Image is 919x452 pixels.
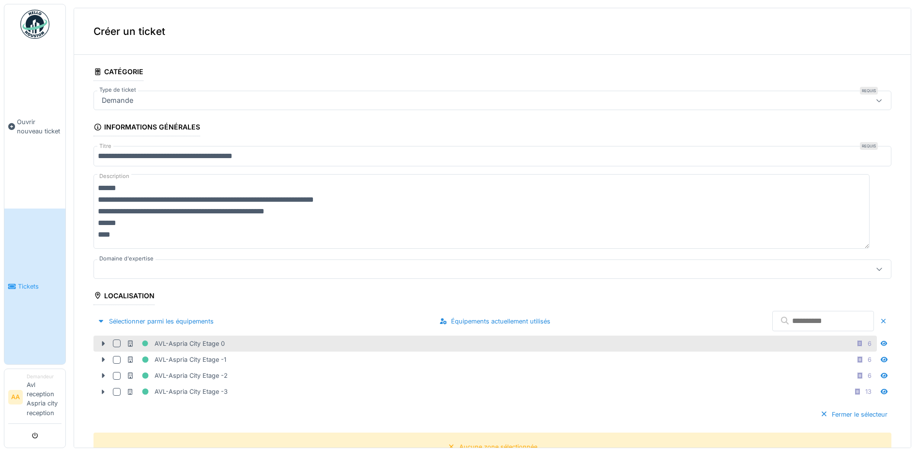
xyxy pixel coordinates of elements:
li: AA [8,390,23,404]
div: 6 [868,339,872,348]
label: Titre [97,142,113,150]
div: 6 [868,355,872,364]
div: Créer un ticket [74,8,911,55]
img: Badge_color-CXgf-gQk.svg [20,10,49,39]
a: Ouvrir nouveau ticket [4,44,65,209]
div: AVL-Aspria City Etage -1 [126,354,226,366]
li: Avl reception Aspria city reception [27,373,62,421]
div: Sélectionner parmi les équipements [93,315,218,328]
a: Tickets [4,209,65,364]
div: AVL-Aspria City Etage -2 [126,370,228,382]
div: Fermer le sélecteur [816,408,891,421]
div: AVL-Aspria City Etage -3 [126,386,228,398]
div: Demandeur [27,373,62,380]
span: Tickets [18,282,62,291]
div: Localisation [93,289,155,305]
div: Demande [98,95,137,106]
div: Requis [860,87,878,95]
div: Requis [860,142,878,150]
div: Équipements actuellement utilisés [436,315,554,328]
div: AVL-Aspria City Etage 0 [126,338,225,350]
span: Ouvrir nouveau ticket [17,117,62,136]
div: 6 [868,371,872,380]
div: Aucune zone sélectionnée [459,442,537,452]
label: Type de ticket [97,86,138,94]
label: Description [97,170,131,182]
div: Catégorie [93,65,143,81]
a: AA DemandeurAvl reception Aspria city reception [8,373,62,424]
div: Informations générales [93,120,200,136]
div: 13 [865,387,872,396]
label: Domaine d'expertise [97,255,156,263]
